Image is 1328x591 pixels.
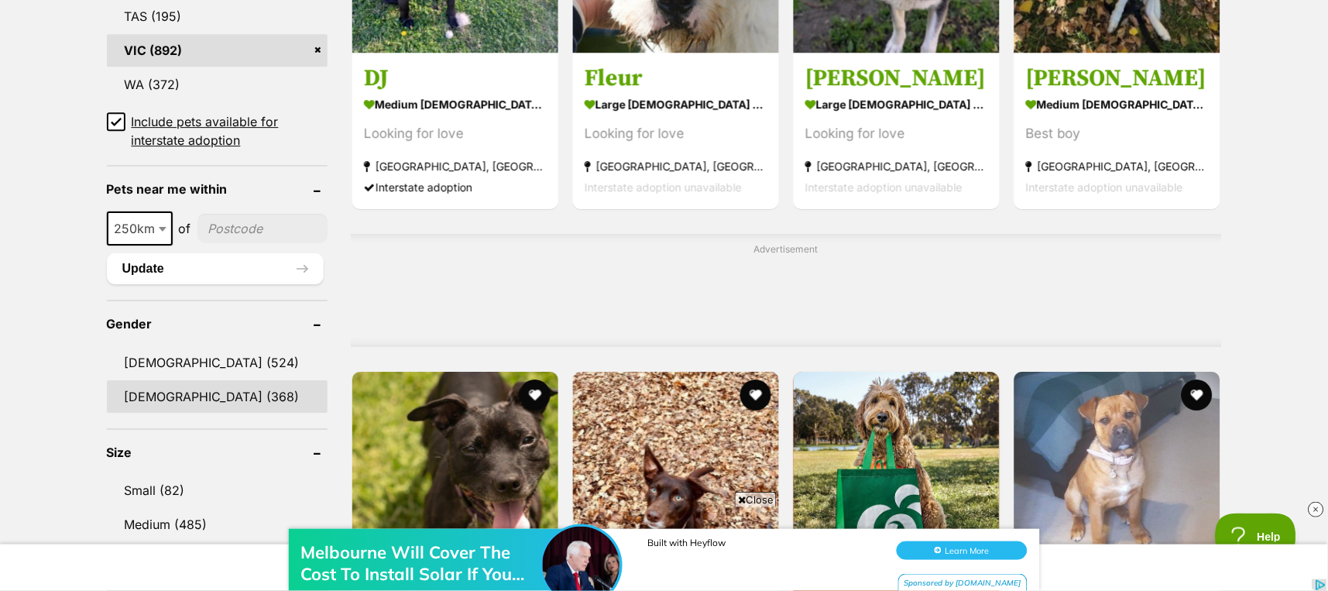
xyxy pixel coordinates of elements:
strong: [GEOGRAPHIC_DATA], [GEOGRAPHIC_DATA] [585,156,767,177]
img: Beatrice Lozano - Staffordshire Bull Terrier x Australian Kelpie Dog [352,372,558,578]
header: Pets near me within [107,182,328,196]
h3: [PERSON_NAME] [1026,64,1209,93]
strong: [GEOGRAPHIC_DATA], [GEOGRAPHIC_DATA] [1026,156,1209,177]
button: favourite [520,380,551,411]
a: [DEMOGRAPHIC_DATA] (368) [107,380,328,413]
span: Interstate adoption unavailable [805,180,963,194]
a: Include pets available for interstate adoption [107,112,328,149]
span: Interstate adoption unavailable [1026,180,1183,194]
a: WA (372) [107,68,328,101]
h3: [PERSON_NAME] [805,64,988,93]
img: Melbourne Will Cover The Cost To Install Solar If You Live In These Postcodes [543,29,620,106]
header: Size [107,445,328,459]
button: Learn More [897,43,1028,62]
a: VIC (892) [107,34,328,67]
div: Advertisement [351,234,1222,347]
span: Include pets available for interstate adoption [132,112,328,149]
div: Sponsored by [DOMAIN_NAME] [898,76,1028,95]
button: favourite [740,380,771,411]
span: 250km [107,211,173,246]
button: favourite [1182,380,1213,411]
strong: large [DEMOGRAPHIC_DATA] Dog [585,93,767,115]
header: Gender [107,317,328,331]
div: Built with Heyflow [648,39,880,50]
strong: medium [DEMOGRAPHIC_DATA] Dog [1026,93,1209,115]
a: DJ medium [DEMOGRAPHIC_DATA] Dog Looking for love [GEOGRAPHIC_DATA], [GEOGRAPHIC_DATA] Interstate... [352,52,558,209]
strong: medium [DEMOGRAPHIC_DATA] Dog [364,93,547,115]
input: postcode [197,214,328,243]
h3: Fleur [585,64,767,93]
span: Close [735,492,777,507]
strong: [GEOGRAPHIC_DATA], [GEOGRAPHIC_DATA] [364,156,547,177]
span: 250km [108,218,171,239]
button: Update [107,253,324,284]
a: Small (82) [107,474,328,507]
strong: large [DEMOGRAPHIC_DATA] Dog [805,93,988,115]
span: Interstate adoption unavailable [585,180,742,194]
span: of [179,219,191,238]
div: Looking for love [585,123,767,144]
a: [PERSON_NAME] medium [DEMOGRAPHIC_DATA] Dog Best boy [GEOGRAPHIC_DATA], [GEOGRAPHIC_DATA] Interst... [1014,52,1220,209]
a: [PERSON_NAME] large [DEMOGRAPHIC_DATA] Dog Looking for love [GEOGRAPHIC_DATA], [GEOGRAPHIC_DATA] ... [794,52,1000,209]
div: Interstate adoption [364,177,547,198]
a: [DEMOGRAPHIC_DATA] (524) [107,346,328,379]
div: Melbourne Will Cover The Cost To Install Solar If You Live In These Postcodes [301,43,549,87]
div: Looking for love [805,123,988,144]
a: Fleur large [DEMOGRAPHIC_DATA] Dog Looking for love [GEOGRAPHIC_DATA], [GEOGRAPHIC_DATA] Intersta... [573,52,779,209]
img: close_rtb.svg [1309,502,1324,517]
div: Looking for love [364,123,547,144]
img: Milo Haliwell - Kelpie Dog [573,372,779,578]
img: Skye Peggotty - Bullmastiff x Rottweiler Dog [1014,372,1220,578]
strong: [GEOGRAPHIC_DATA], [GEOGRAPHIC_DATA] [805,156,988,177]
h3: DJ [364,64,547,93]
div: Best boy [1026,123,1209,144]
